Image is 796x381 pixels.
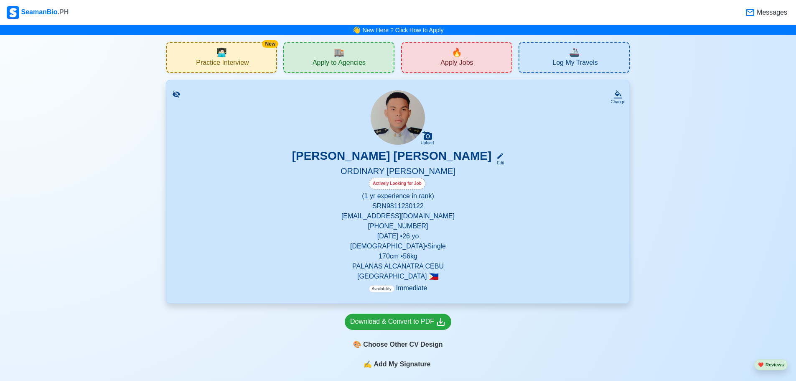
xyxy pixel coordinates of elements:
p: [GEOGRAPHIC_DATA] [176,271,619,281]
div: Download & Convert to PDF [350,317,446,327]
span: travel [569,46,580,59]
div: New [262,40,278,48]
div: Upload [421,141,434,146]
span: interview [216,46,227,59]
span: Apply Jobs [440,59,473,69]
p: [DEMOGRAPHIC_DATA] • Single [176,241,619,251]
span: Messages [755,8,787,18]
p: PALANAS ALCANATRA CEBU [176,261,619,271]
p: [PHONE_NUMBER] [176,221,619,231]
span: paint [353,340,361,350]
div: Change [610,99,625,105]
div: Actively Looking for Job [369,178,425,189]
p: [EMAIL_ADDRESS][DOMAIN_NAME] [176,211,619,221]
div: Choose Other CV Design [345,337,451,353]
span: .PH [58,8,69,15]
button: heartReviews [754,359,788,371]
h3: [PERSON_NAME] [PERSON_NAME] [292,149,492,166]
a: Download & Convert to PDF [345,314,451,330]
span: new [452,46,462,59]
p: (1 yr experience in rank) [176,191,619,201]
span: heart [758,362,764,367]
span: sign [364,359,372,369]
p: 170 cm • 56 kg [176,251,619,261]
span: Availability [369,285,394,292]
span: agencies [334,46,344,59]
span: Add My Signature [372,359,432,369]
h5: ORDINARY [PERSON_NAME] [176,166,619,178]
span: bell [350,23,363,36]
span: 🇵🇭 [429,273,439,281]
span: Log My Travels [552,59,598,69]
div: Edit [493,160,504,166]
p: SRN 9811230122 [176,201,619,211]
span: Apply to Agencies [313,59,366,69]
div: SeamanBio [7,6,69,19]
img: Logo [7,6,19,19]
p: [DATE] • 26 yo [176,231,619,241]
a: New Here ? Click How to Apply [363,27,444,33]
span: Practice Interview [196,59,249,69]
p: Immediate [369,283,427,293]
